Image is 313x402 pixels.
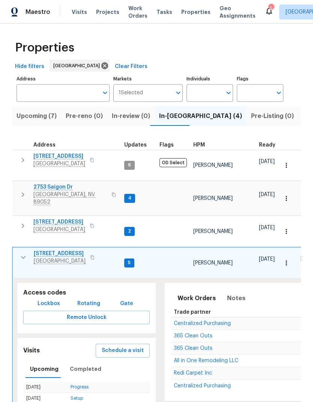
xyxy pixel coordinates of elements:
[174,371,212,375] a: Redi Carpet Inc
[193,229,233,234] span: [PERSON_NAME]
[259,257,275,262] span: [DATE]
[117,299,135,308] span: Gate
[112,111,150,121] span: In-review (0)
[173,88,184,98] button: Open
[23,311,150,325] button: Remote Unlock
[159,111,242,121] span: In-[GEOGRAPHIC_DATA] (4)
[125,228,134,234] span: 2
[113,77,183,81] label: Markets
[125,162,134,168] span: 6
[96,344,150,358] button: Schedule a visit
[30,364,59,374] span: Upcoming
[174,346,212,351] a: 365 Clean Outs
[160,158,187,167] span: OD Select
[23,347,40,355] h5: Visits
[251,111,294,121] span: Pre-Listing (0)
[174,384,231,388] a: Centralized Purchasing
[115,62,147,71] span: Clear Filters
[12,60,47,74] button: Hide filters
[96,8,119,16] span: Projects
[72,8,87,16] span: Visits
[178,293,216,304] span: Work Orders
[23,382,68,393] td: [DATE]
[181,8,211,16] span: Properties
[156,9,172,15] span: Tasks
[38,299,60,308] span: Lockbox
[259,142,282,148] div: Earliest renovation start date (first business day after COE or Checkout)
[274,88,284,98] button: Open
[174,334,212,338] a: 365 Clean Outs
[220,5,256,20] span: Geo Assignments
[53,62,103,70] span: [GEOGRAPHIC_DATA]
[160,142,174,148] span: Flags
[29,313,144,322] span: Remote Unlock
[112,60,150,74] button: Clear Filters
[187,77,233,81] label: Individuals
[15,62,44,71] span: Hide filters
[17,77,110,81] label: Address
[174,321,231,326] span: Centralized Purchasing
[26,8,50,16] span: Maestro
[237,77,283,81] label: Flags
[193,163,233,168] span: [PERSON_NAME]
[119,90,143,96] span: 1 Selected
[15,44,74,51] span: Properties
[193,260,233,266] span: [PERSON_NAME]
[174,346,212,351] span: 365 Clean Outs
[100,88,110,98] button: Open
[77,299,100,308] span: Rotating
[259,192,275,197] span: [DATE]
[174,321,231,326] a: Centralized Purchasing
[125,195,134,201] span: 4
[124,142,147,148] span: Updates
[102,346,144,355] span: Schedule a visit
[193,196,233,201] span: [PERSON_NAME]
[66,111,103,121] span: Pre-reno (0)
[174,358,238,363] a: All in One Remodeling LLC
[23,289,150,297] h5: Access codes
[114,297,138,311] button: Gate
[35,297,63,311] button: Lockbox
[125,260,134,266] span: 5
[128,5,147,20] span: Work Orders
[268,5,274,12] div: 5
[193,142,205,148] span: HPM
[50,60,110,72] div: [GEOGRAPHIC_DATA]
[259,142,275,148] span: Ready
[17,111,57,121] span: Upcoming (7)
[71,396,83,400] a: Setup
[174,310,211,315] span: Trade partner
[74,297,103,311] button: Rotating
[71,385,89,389] a: Progress
[33,142,56,148] span: Address
[259,225,275,230] span: [DATE]
[223,88,234,98] button: Open
[227,293,245,304] span: Notes
[259,159,275,164] span: [DATE]
[70,364,101,374] span: Completed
